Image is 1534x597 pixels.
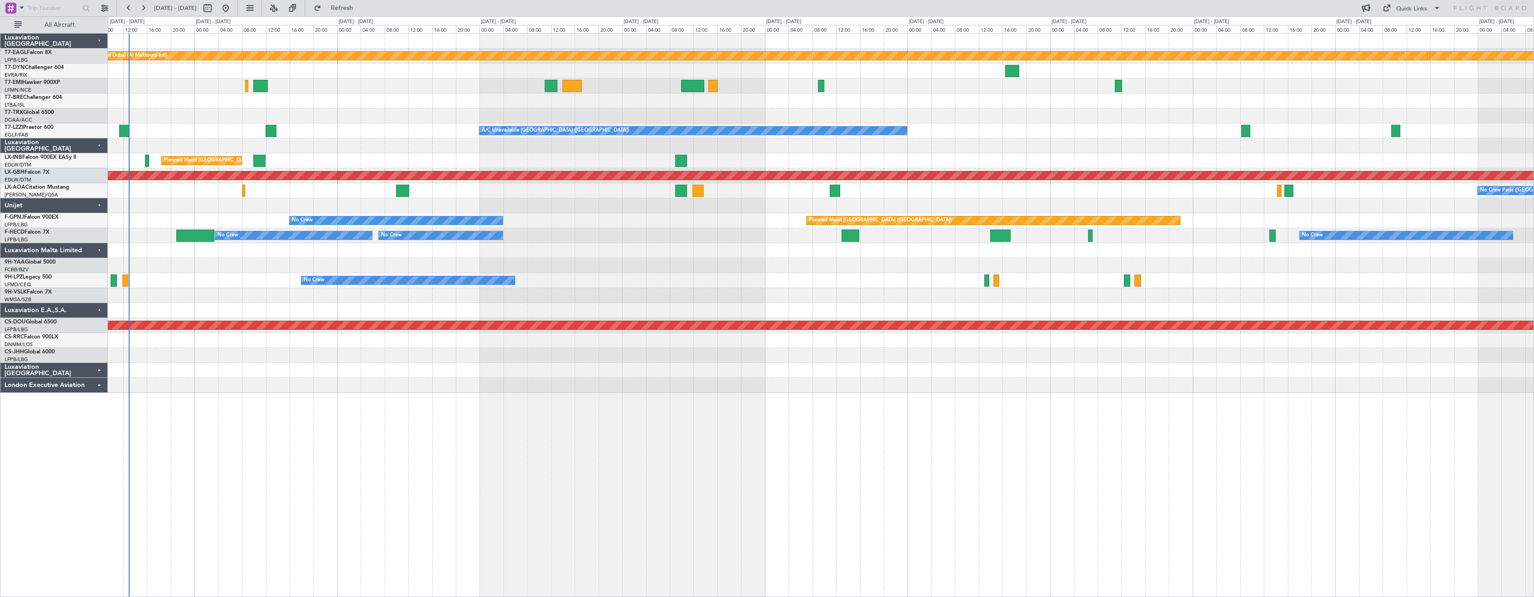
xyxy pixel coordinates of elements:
div: Planned Maint Dubai (Al Maktoum Intl) [78,49,167,63]
div: 12:00 [1407,25,1430,33]
div: 12:00 [551,25,575,33]
span: 9H-LPZ [5,274,23,280]
a: LX-AOACitation Mustang [5,185,69,190]
button: Quick Links [1378,1,1445,15]
div: 00:00 [765,25,789,33]
span: CS-JHH [5,349,24,355]
div: 16:00 [432,25,456,33]
div: 20:00 [456,25,479,33]
a: T7-BREChallenger 604 [5,95,62,100]
div: 12:00 [836,25,860,33]
div: [DATE] - [DATE] [766,18,801,26]
div: 16:00 [1145,25,1169,33]
a: LTBA/ISL [5,102,25,108]
div: 20:00 [884,25,907,33]
div: 16:00 [717,25,741,33]
div: 16:00 [290,25,313,33]
a: LX-GBHFalcon 7X [5,170,49,175]
div: 00:00 [1335,25,1359,33]
div: 12:00 [693,25,717,33]
div: Planned Maint [GEOGRAPHIC_DATA] ([GEOGRAPHIC_DATA]) [164,154,307,167]
span: LX-INB [5,155,22,160]
a: LFPB/LBG [5,356,28,363]
span: [DATE] - [DATE] [154,4,197,12]
div: 04:00 [1359,25,1383,33]
a: F-HECDFalcon 7X [5,230,49,235]
div: 16:00 [1288,25,1311,33]
a: EDLW/DTM [5,176,31,183]
div: 20:00 [1169,25,1192,33]
button: All Aircraft [10,18,98,32]
div: 16:00 [1430,25,1454,33]
div: No Crew [292,214,313,227]
a: T7-EMIHawker 900XP [5,80,60,85]
div: 12:00 [123,25,147,33]
div: 12:00 [1121,25,1145,33]
div: 04:00 [789,25,812,33]
div: 12:00 [979,25,1002,33]
div: 00:00 [337,25,361,33]
div: No Crew [304,274,324,287]
a: T7-EAGLFalcon 8X [5,50,52,55]
span: T7-TRX [5,110,23,115]
div: [DATE] - [DATE] [1051,18,1086,26]
a: LX-INBFalcon 900EX EASy II [5,155,76,160]
div: 20:00 [313,25,337,33]
div: 04:00 [1074,25,1098,33]
div: 08:00 [670,25,693,33]
div: 04:00 [503,25,527,33]
div: [DATE] - [DATE] [1194,18,1229,26]
span: 9H-YAA [5,259,25,265]
div: 00:00 [907,25,931,33]
span: T7-DYN [5,65,25,70]
a: LFPB/LBG [5,326,28,333]
a: DGAA/ACC [5,117,32,123]
a: T7-LZZIPraetor 600 [5,125,53,130]
div: [DATE] - [DATE] [909,18,944,26]
div: 20:00 [1311,25,1335,33]
div: 00:00 [194,25,218,33]
div: 00:00 [622,25,646,33]
div: Planned Maint [GEOGRAPHIC_DATA] ([GEOGRAPHIC_DATA]) [809,214,952,227]
div: 00:00 [479,25,503,33]
span: CS-RRC [5,334,24,340]
a: FCBB/BZV [5,266,29,273]
div: 08:00 [1383,25,1406,33]
div: [DATE] - [DATE] [110,18,145,26]
a: DNMM/LOS [5,341,33,348]
a: LFMD/CEQ [5,281,31,288]
div: [DATE] - [DATE] [339,18,373,26]
div: 20:00 [171,25,194,33]
span: CS-DOU [5,319,26,325]
div: 00:00 [1050,25,1074,33]
div: 08:00 [99,25,123,33]
a: F-GPNJFalcon 900EX [5,215,58,220]
button: Refresh [310,1,364,15]
div: 08:00 [813,25,836,33]
div: 08:00 [527,25,551,33]
div: [DATE] - [DATE] [1479,18,1514,26]
span: All Aircraft [24,22,96,28]
span: Refresh [323,5,361,11]
div: 12:00 [266,25,290,33]
div: No Crew [381,229,402,242]
span: LX-AOA [5,185,25,190]
div: 04:00 [1216,25,1240,33]
div: 04:00 [1501,25,1525,33]
div: Quick Links [1396,5,1427,14]
div: 04:00 [361,25,384,33]
div: 04:00 [218,25,242,33]
div: 04:00 [646,25,670,33]
div: 08:00 [1240,25,1264,33]
div: [DATE] - [DATE] [624,18,658,26]
a: 9H-YAAGlobal 5000 [5,259,56,265]
a: LFPB/LBG [5,57,28,64]
a: WMSA/SZB [5,296,31,303]
div: 20:00 [1026,25,1050,33]
a: 9H-LPZLegacy 500 [5,274,52,280]
div: 08:00 [1098,25,1121,33]
span: T7-BRE [5,95,23,100]
div: No Crew [1302,229,1323,242]
a: CS-JHHGlobal 6000 [5,349,55,355]
a: EGLF/FAB [5,132,28,138]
